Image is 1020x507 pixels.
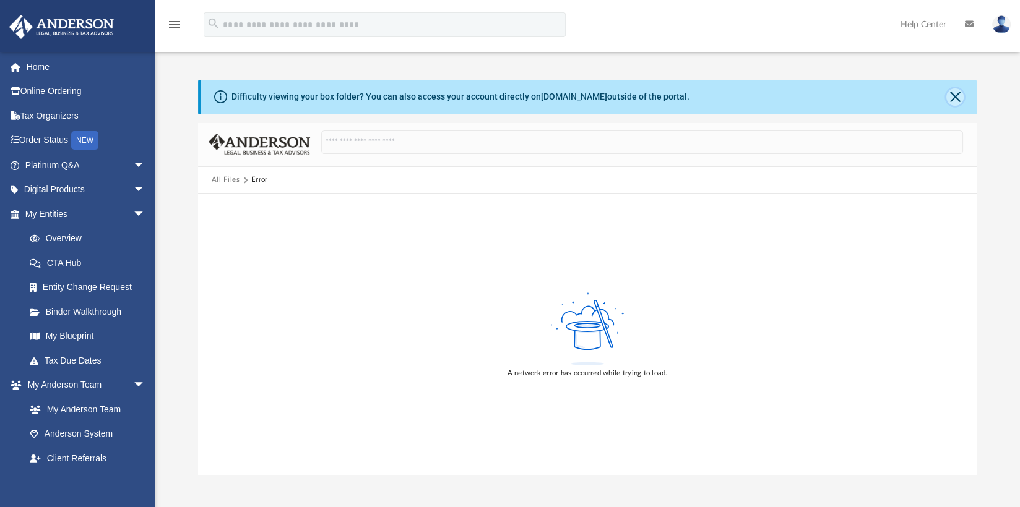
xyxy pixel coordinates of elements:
a: Overview [17,226,164,251]
button: Close [946,88,964,106]
div: Error [251,174,267,185]
a: Online Ordering [9,79,164,104]
input: Search files and folders [321,130,964,154]
a: Platinum Q&Aarrow_drop_down [9,153,164,177]
span: arrow_drop_down [133,153,158,178]
a: [DOMAIN_NAME] [541,92,607,101]
a: CTA Hub [17,250,164,275]
a: menu [167,23,182,32]
div: NEW [71,131,98,150]
a: My Blueprint [17,324,158,349]
i: search [207,17,220,30]
a: Tax Organizers [9,103,164,128]
img: Anderson Advisors Platinum Portal [6,15,118,39]
div: A network error has occurred while trying to load. [507,368,667,379]
a: Digital Productsarrow_drop_down [9,177,164,202]
a: My Entitiesarrow_drop_down [9,202,164,226]
img: User Pic [992,15,1011,33]
a: Anderson System [17,422,158,446]
span: arrow_drop_down [133,202,158,227]
a: Home [9,54,164,79]
i: menu [167,17,182,32]
a: My Anderson Teamarrow_drop_down [9,373,158,398]
a: Entity Change Request [17,275,164,300]
a: Client Referrals [17,446,158,471]
span: arrow_drop_down [133,177,158,203]
a: Binder Walkthrough [17,299,164,324]
span: arrow_drop_down [133,373,158,398]
a: My Anderson Team [17,397,152,422]
a: Tax Due Dates [17,348,164,373]
a: Order StatusNEW [9,128,164,153]
div: Difficulty viewing your box folder? You can also access your account directly on outside of the p... [231,90,689,103]
button: All Files [212,174,240,185]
